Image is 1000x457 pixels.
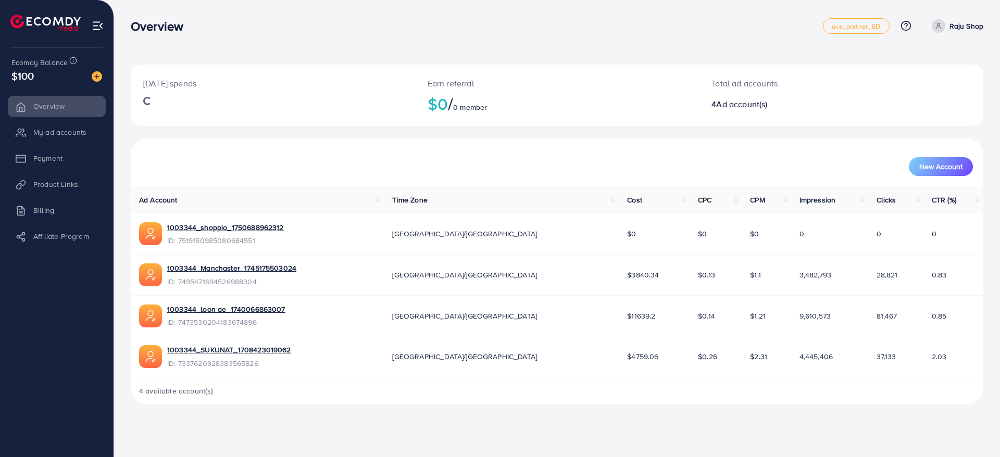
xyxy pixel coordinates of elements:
[932,351,947,362] span: 2.03
[799,311,831,321] span: 9,610,573
[392,351,537,362] span: [GEOGRAPHIC_DATA]/[GEOGRAPHIC_DATA]
[143,77,403,90] p: [DATE] spends
[716,98,767,110] span: Ad account(s)
[627,311,655,321] span: $11639.2
[799,195,836,205] span: Impression
[698,195,711,205] span: CPC
[799,228,804,239] span: 0
[167,304,285,314] a: 1003344_loon ae_1740066863007
[932,195,956,205] span: CTR (%)
[750,351,767,362] span: $2.31
[711,77,899,90] p: Total ad accounts
[10,15,81,31] img: logo
[92,71,102,82] img: image
[877,351,896,362] span: 37,133
[877,311,897,321] span: 81,467
[167,235,284,246] span: ID: 7519150985080684551
[11,68,34,83] span: $100
[698,311,715,321] span: $0.14
[799,270,831,280] span: 3,482,793
[750,311,766,321] span: $1.21
[139,386,214,396] span: 4 available account(s)
[711,99,899,109] h2: 4
[92,20,104,32] img: menu
[139,263,162,286] img: ic-ads-acc.e4c84228.svg
[131,19,192,34] h3: Overview
[832,23,880,30] span: uce_partner_BD
[139,222,162,245] img: ic-ads-acc.e4c84228.svg
[919,163,963,170] span: New Account
[167,222,284,233] a: 1003344_shoppio_1750688962312
[167,358,291,369] span: ID: 7337620928383565826
[877,228,881,239] span: 0
[428,94,687,113] h2: $0
[392,228,537,239] span: [GEOGRAPHIC_DATA]/[GEOGRAPHIC_DATA]
[928,19,983,33] a: Raju Shop
[167,345,291,355] a: 1003344_SUKUNAT_1708423019062
[949,20,983,32] p: Raju Shop
[392,270,537,280] span: [GEOGRAPHIC_DATA]/[GEOGRAPHIC_DATA]
[392,195,427,205] span: Time Zone
[627,351,658,362] span: $4759.06
[167,263,296,273] a: 1003344_Manchaster_1745175503024
[167,317,285,327] span: ID: 7473530204183674896
[428,77,687,90] p: Earn referral
[698,270,715,280] span: $0.13
[627,195,642,205] span: Cost
[877,270,898,280] span: 28,821
[698,351,717,362] span: $0.26
[799,351,833,362] span: 4,445,406
[448,92,453,116] span: /
[932,270,947,280] span: 0.83
[627,270,659,280] span: $3840.34
[932,311,947,321] span: 0.85
[877,195,896,205] span: Clicks
[932,228,936,239] span: 0
[139,304,162,327] img: ic-ads-acc.e4c84228.svg
[139,195,178,205] span: Ad Account
[139,345,162,368] img: ic-ads-acc.e4c84228.svg
[627,228,636,239] span: $0
[392,311,537,321] span: [GEOGRAPHIC_DATA]/[GEOGRAPHIC_DATA]
[698,228,707,239] span: $0
[453,102,487,112] span: 0 member
[167,276,296,287] span: ID: 7495471694526988304
[823,18,889,34] a: uce_partner_BD
[750,270,761,280] span: $1.1
[909,157,973,176] button: New Account
[750,228,759,239] span: $0
[11,57,68,68] span: Ecomdy Balance
[750,195,765,205] span: CPM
